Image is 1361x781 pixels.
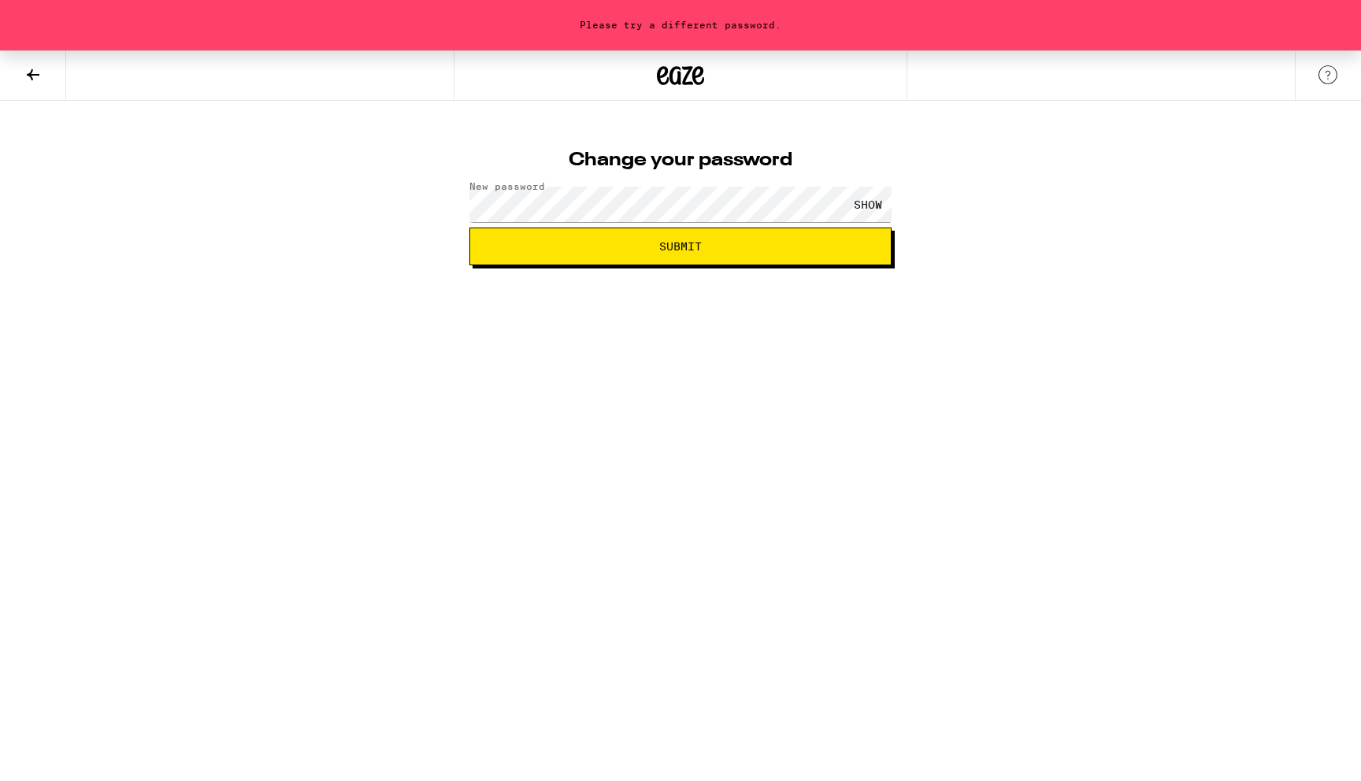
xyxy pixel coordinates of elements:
h1: Change your password [469,151,892,170]
span: Hi. Need any help? [9,11,113,24]
div: SHOW [844,187,892,222]
span: Submit [659,241,702,252]
label: New password [469,181,545,191]
button: Submit [469,228,892,265]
